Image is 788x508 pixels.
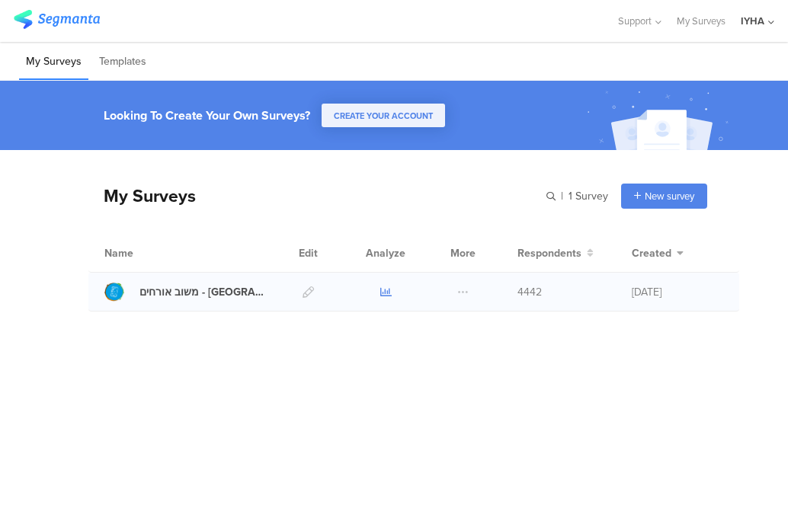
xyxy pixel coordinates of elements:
[569,188,608,204] span: 1 Survey
[92,44,153,80] li: Templates
[447,234,479,272] div: More
[618,14,652,28] span: Support
[632,284,723,300] div: [DATE]
[19,44,88,80] li: My Surveys
[104,282,269,302] a: משוב אורחים - [GEOGRAPHIC_DATA]
[104,107,310,124] div: Looking To Create Your Own Surveys?
[104,245,196,261] div: Name
[322,104,445,127] button: CREATE YOUR ACCOUNT
[334,110,433,122] span: CREATE YOUR ACCOUNT
[363,234,408,272] div: Analyze
[581,85,738,155] img: create_account_image.svg
[139,284,269,300] div: משוב אורחים - בית שאן
[292,234,325,272] div: Edit
[559,188,565,204] span: |
[632,245,684,261] button: Created
[645,189,694,203] span: New survey
[14,10,100,29] img: segmanta logo
[517,245,581,261] span: Respondents
[632,245,671,261] span: Created
[741,14,764,28] div: IYHA
[88,183,196,209] div: My Surveys
[517,245,594,261] button: Respondents
[517,284,542,300] span: 4442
